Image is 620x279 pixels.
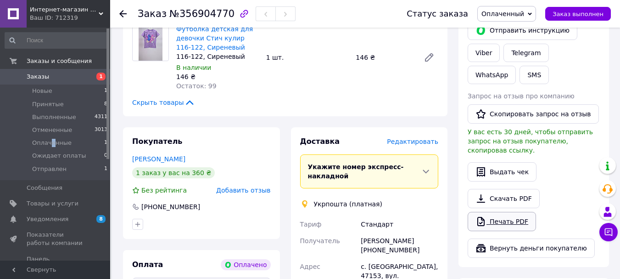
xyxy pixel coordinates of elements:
[468,212,536,231] a: Печать PDF
[95,126,107,134] span: 3013
[407,9,468,18] div: Статус заказа
[27,57,92,65] span: Заказы и сообщения
[300,221,322,228] span: Тариф
[468,239,595,258] button: Вернуть деньги покупателю
[139,25,162,61] img: Футболка детская для девочки Стич кулир 116-122, Сиреневый
[300,263,320,270] span: Адрес
[27,215,68,223] span: Уведомления
[32,152,86,160] span: Ожидает оплаты
[132,137,182,146] span: Покупатель
[104,100,107,108] span: 8
[300,137,340,146] span: Доставка
[104,165,107,173] span: 1
[176,82,217,90] span: Остаток: 99
[312,199,385,209] div: Укрпошта (платная)
[32,139,72,147] span: Оплаченные
[169,8,235,19] span: №356904770
[96,215,106,223] span: 8
[132,260,163,269] span: Оплата
[132,98,195,107] span: Скрыть товары
[468,104,599,124] button: Скопировать запрос на отзыв
[140,202,201,211] div: [PHONE_NUMBER]
[263,51,352,64] div: 1 шт.
[545,7,611,21] button: Заказ выполнен
[104,87,107,95] span: 1
[481,10,524,17] span: Оплаченный
[468,66,516,84] a: WhatsApp
[352,51,416,64] div: 146 ₴
[468,162,536,182] button: Выдать чек
[27,184,62,192] span: Сообщения
[300,237,340,245] span: Получатель
[176,64,211,71] span: В наличии
[553,11,603,17] span: Заказ выполнен
[32,113,76,121] span: Выполненные
[176,52,259,61] div: 116-122, Сиреневый
[132,155,185,163] a: [PERSON_NAME]
[27,73,49,81] span: Заказы
[27,231,85,247] span: Показатели работы компании
[176,25,253,51] a: Футболка детская для девочки Стич кулир 116-122, Сиреневый
[468,21,577,40] button: Отправить инструкцию
[468,92,575,100] span: Запрос на отзыв про компанию
[32,87,52,95] span: Новые
[420,48,438,67] a: Редактировать
[387,138,438,145] span: Редактировать
[468,128,593,154] span: У вас есть 30 дней, чтобы отправить запрос на отзыв покупателю, скопировав ссылку.
[138,8,167,19] span: Заказ
[359,216,440,233] div: Стандарт
[359,233,440,258] div: [PERSON_NAME] [PHONE_NUMBER]
[599,223,618,241] button: Чат с покупателем
[503,44,548,62] a: Telegram
[221,259,270,270] div: Оплачено
[32,165,67,173] span: Отправлен
[308,163,404,180] span: Укажите номер экспресс-накладной
[176,72,259,81] div: 146 ₴
[30,6,99,14] span: Интернет-магазин "Mkids"
[96,73,106,80] span: 1
[468,189,540,208] a: Скачать PDF
[132,167,215,178] div: 1 заказ у вас на 360 ₴
[519,66,549,84] button: SMS
[32,126,72,134] span: Отмененные
[95,113,107,121] span: 4311
[468,44,500,62] a: Viber
[27,255,85,272] span: Панель управления
[141,187,187,194] span: Без рейтинга
[30,14,110,22] div: Ваш ID: 712319
[104,152,107,160] span: 0
[27,199,78,208] span: Товары и услуги
[5,32,108,49] input: Поиск
[104,139,107,147] span: 1
[32,100,64,108] span: Принятые
[216,187,270,194] span: Добавить отзыв
[119,9,127,18] div: Вернуться назад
